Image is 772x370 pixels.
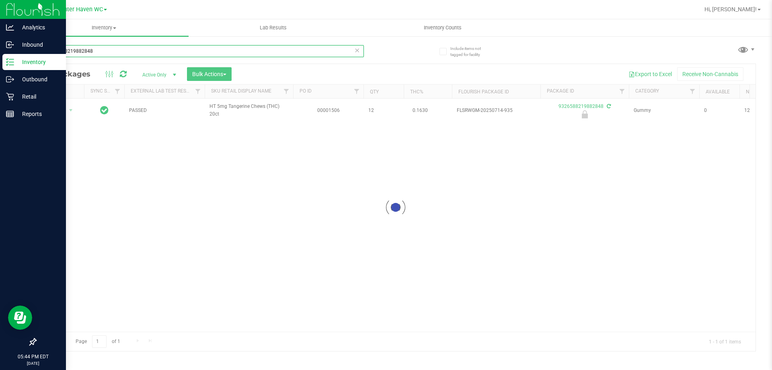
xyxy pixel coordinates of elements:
p: Outbound [14,74,62,84]
p: Retail [14,92,62,101]
span: Hi, [PERSON_NAME]! [704,6,757,12]
p: Inventory [14,57,62,67]
a: Inventory Counts [358,19,527,36]
inline-svg: Inbound [6,41,14,49]
input: Search Package ID, Item Name, SKU, Lot or Part Number... [35,45,364,57]
inline-svg: Outbound [6,75,14,83]
span: Inventory [19,24,189,31]
span: Clear [354,45,360,56]
p: 05:44 PM EDT [4,353,62,360]
p: Inbound [14,40,62,50]
span: Include items not tagged for facility [450,45,491,58]
iframe: Resource center [8,306,32,330]
inline-svg: Reports [6,110,14,118]
inline-svg: Retail [6,93,14,101]
span: Winter Haven WC [57,6,103,13]
p: [DATE] [4,360,62,366]
span: Lab Results [249,24,298,31]
a: Lab Results [189,19,358,36]
inline-svg: Analytics [6,23,14,31]
inline-svg: Inventory [6,58,14,66]
p: Analytics [14,23,62,32]
p: Reports [14,109,62,119]
a: Inventory [19,19,189,36]
span: Inventory Counts [413,24,472,31]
